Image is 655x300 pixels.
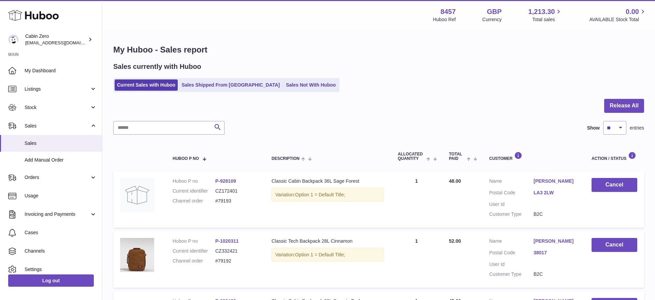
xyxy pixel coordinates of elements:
div: Customer [489,152,578,161]
dt: Huboo P no [173,178,215,184]
strong: 8457 [440,7,456,16]
span: ALLOCATED Quantity [398,152,425,161]
div: Variation: [272,248,384,262]
dt: User Id [489,201,534,208]
div: Cabin Zero [25,33,87,46]
span: entries [630,125,644,131]
a: 1,213.30 Total sales [528,7,563,23]
span: Channels [25,248,97,254]
dd: CZ172401 [215,188,258,194]
span: Sales [25,140,97,147]
img: huboo@cabinzero.com [8,34,18,45]
a: [PERSON_NAME] [534,178,578,184]
a: Log out [8,274,94,287]
label: Show [587,125,600,131]
button: Cancel [592,178,637,192]
span: Total sales [532,16,563,23]
span: Listings [25,86,90,92]
a: P-928109 [215,178,236,184]
span: Usage [25,193,97,199]
dt: Name [489,178,534,186]
h1: My Huboo - Sales report [113,44,644,55]
h2: Sales currently with Huboo [113,62,201,71]
div: Classic Tech Backpack 28L Cinnamon [272,238,384,244]
dd: #79193 [215,198,258,204]
img: no-photo.jpg [120,178,154,212]
strong: GBP [487,7,501,16]
span: Settings [25,266,97,273]
a: LA3 2LW [534,190,578,196]
a: [PERSON_NAME] [534,238,578,244]
span: Cases [25,229,97,236]
td: 1 [391,231,442,288]
span: Option 1 = Default Title; [295,252,345,257]
a: Current Sales with Huboo [115,79,178,91]
dt: User Id [489,261,534,268]
span: Invoicing and Payments [25,211,90,217]
dd: B2C [534,271,578,277]
a: P-1020311 [215,238,239,244]
span: Total paid [449,152,465,161]
a: Sales Not With Huboo [283,79,338,91]
span: Add Manual Order [25,157,97,163]
a: Sales Shipped From [GEOGRAPHIC_DATA] [179,79,282,91]
span: Sales [25,123,90,129]
span: Description [272,156,300,161]
span: AVAILABLE Stock Total [589,16,647,23]
dt: Current identifier [173,188,215,194]
div: Huboo Ref [433,16,456,23]
dt: Customer Type [489,271,534,277]
div: Action / Status [592,152,637,161]
button: Release All [604,99,644,113]
dt: Channel order [173,198,215,204]
span: 52.00 [449,238,461,244]
span: 0.00 [626,7,639,16]
dt: Channel order [173,258,215,264]
dt: Customer Type [489,211,534,217]
span: Stock [25,104,90,111]
div: Variation: [272,188,384,202]
a: 38017 [534,250,578,256]
dt: Name [489,238,534,246]
div: Currency [482,16,502,23]
dt: Current identifier [173,248,215,254]
dt: Postal Code [489,250,534,258]
div: Classic Cabin Backpack 36L Sage Forest [272,178,384,184]
img: CLASSIC-TECH-2024-CINNAMON-FRONT.jpg [120,238,154,272]
span: Option 1 = Default Title; [295,192,345,197]
dd: B2C [534,211,578,217]
span: [EMAIL_ADDRESS][DOMAIN_NAME] [25,40,100,45]
button: Cancel [592,238,637,252]
dd: #79192 [215,258,258,264]
td: 1 [391,171,442,228]
a: 0.00 AVAILABLE Stock Total [589,7,647,23]
dt: Postal Code [489,190,534,198]
span: Orders [25,174,90,181]
dd: CZ332421 [215,248,258,254]
span: Huboo P no [173,156,199,161]
span: My Dashboard [25,67,97,74]
span: 1,213.30 [528,7,555,16]
dt: Huboo P no [173,238,215,244]
span: 48.00 [449,178,461,184]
